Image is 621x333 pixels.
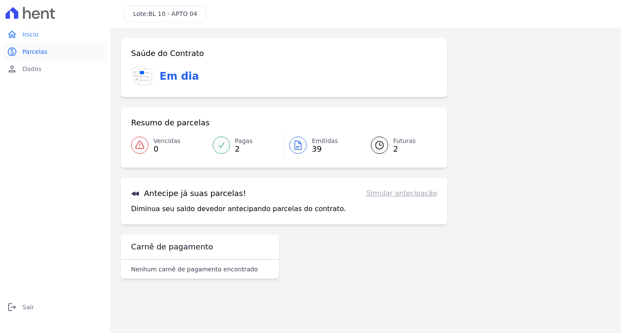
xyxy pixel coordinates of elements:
h3: Resumo de parcelas [131,118,210,128]
h3: Lote: [133,9,197,19]
a: Pagas 2 [207,133,284,157]
span: Futuras [393,137,416,146]
a: Futuras 2 [361,133,437,157]
a: Vencidas 0 [131,133,207,157]
span: Início [22,30,38,39]
span: Emitidas [312,137,338,146]
span: Parcelas [22,47,47,56]
a: personDados [3,60,107,78]
span: 2 [393,146,416,152]
span: 2 [235,146,253,152]
span: Vencidas [154,137,180,146]
a: Emitidas 39 [284,133,361,157]
a: paidParcelas [3,43,107,60]
i: logout [7,302,17,312]
h3: Antecipe já suas parcelas! [131,188,246,199]
i: person [7,64,17,74]
span: 0 [154,146,180,152]
h3: Em dia [160,68,199,84]
h3: Carnê de pagamento [131,242,213,252]
a: homeInício [3,26,107,43]
a: logoutSair [3,299,107,316]
i: paid [7,47,17,57]
span: Sair [22,303,34,311]
p: Nenhum carnê de pagamento encontrado [131,265,258,274]
i: home [7,29,17,40]
span: 39 [312,146,338,152]
span: BL 10 - APTO 04 [148,10,197,17]
h3: Saúde do Contrato [131,48,204,59]
span: Dados [22,65,41,73]
a: Simular antecipação [366,188,437,199]
span: Pagas [235,137,253,146]
p: Diminua seu saldo devedor antecipando parcelas do contrato. [131,204,346,214]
